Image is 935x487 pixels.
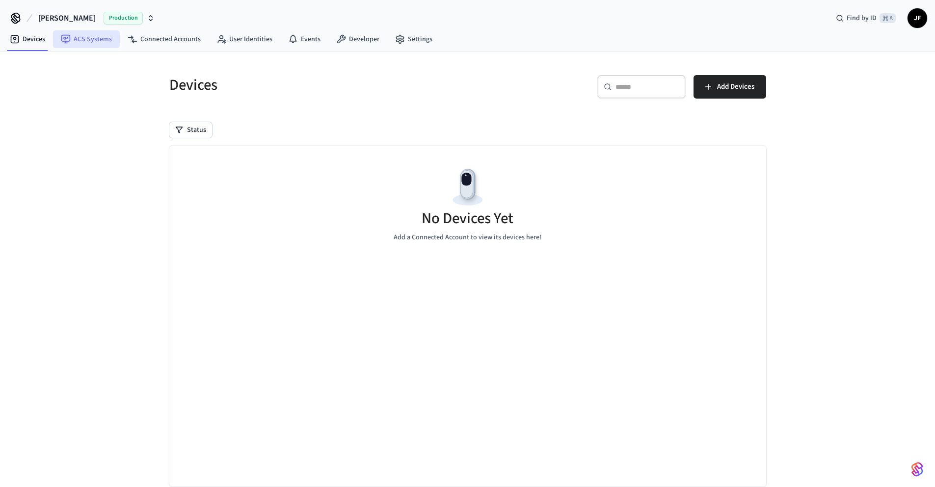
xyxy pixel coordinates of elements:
[387,30,440,48] a: Settings
[422,208,513,229] h5: No Devices Yet
[847,13,877,23] span: Find by ID
[328,30,387,48] a: Developer
[280,30,328,48] a: Events
[717,80,754,93] span: Add Devices
[2,30,53,48] a: Devices
[169,122,212,138] button: Status
[828,9,904,27] div: Find by ID⌘ K
[38,12,96,24] span: [PERSON_NAME]
[394,232,541,243] p: Add a Connected Account to view its devices here!
[908,8,927,28] button: JF
[880,13,896,23] span: ⌘ K
[120,30,209,48] a: Connected Accounts
[104,12,143,25] span: Production
[209,30,280,48] a: User Identities
[446,165,490,209] img: Devices Empty State
[53,30,120,48] a: ACS Systems
[911,461,923,477] img: SeamLogoGradient.69752ec5.svg
[908,9,926,27] span: JF
[169,75,462,95] h5: Devices
[694,75,766,99] button: Add Devices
